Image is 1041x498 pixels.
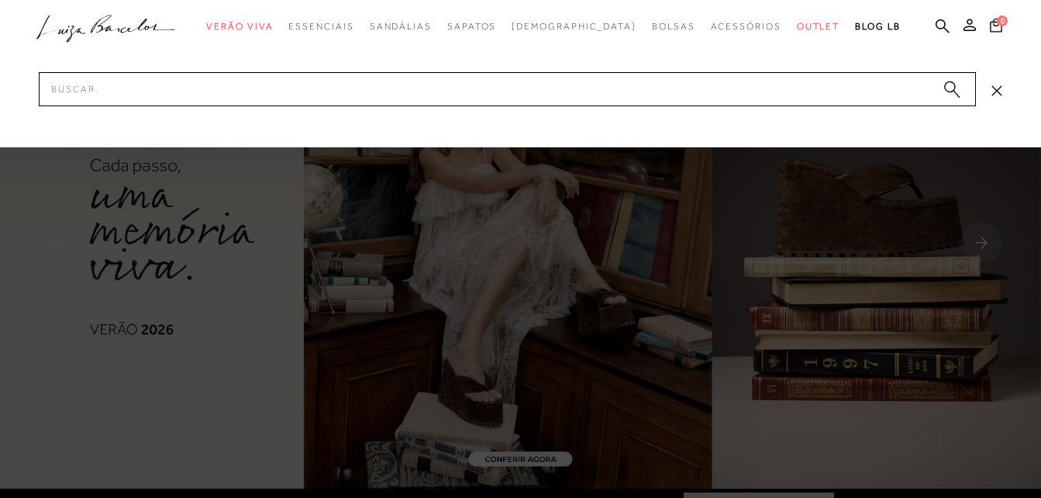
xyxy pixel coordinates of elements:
a: categoryNavScreenReaderText [206,12,273,41]
a: categoryNavScreenReaderText [652,12,695,41]
span: Outlet [797,21,840,32]
a: categoryNavScreenReaderText [711,12,781,41]
a: categoryNavScreenReaderText [797,12,840,41]
input: Buscar. [39,72,976,106]
span: BLOG LB [855,21,900,32]
button: 0 [985,17,1007,38]
span: Essenciais [288,21,353,32]
span: Sapatos [447,21,496,32]
a: categoryNavScreenReaderText [288,12,353,41]
span: Bolsas [652,21,695,32]
span: Sandálias [370,21,432,32]
span: Verão Viva [206,21,273,32]
span: 0 [997,16,1008,26]
a: categoryNavScreenReaderText [447,12,496,41]
span: [DEMOGRAPHIC_DATA] [512,21,636,32]
a: BLOG LB [855,12,900,41]
a: noSubCategoriesText [512,12,636,41]
span: Acessórios [711,21,781,32]
a: categoryNavScreenReaderText [370,12,432,41]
